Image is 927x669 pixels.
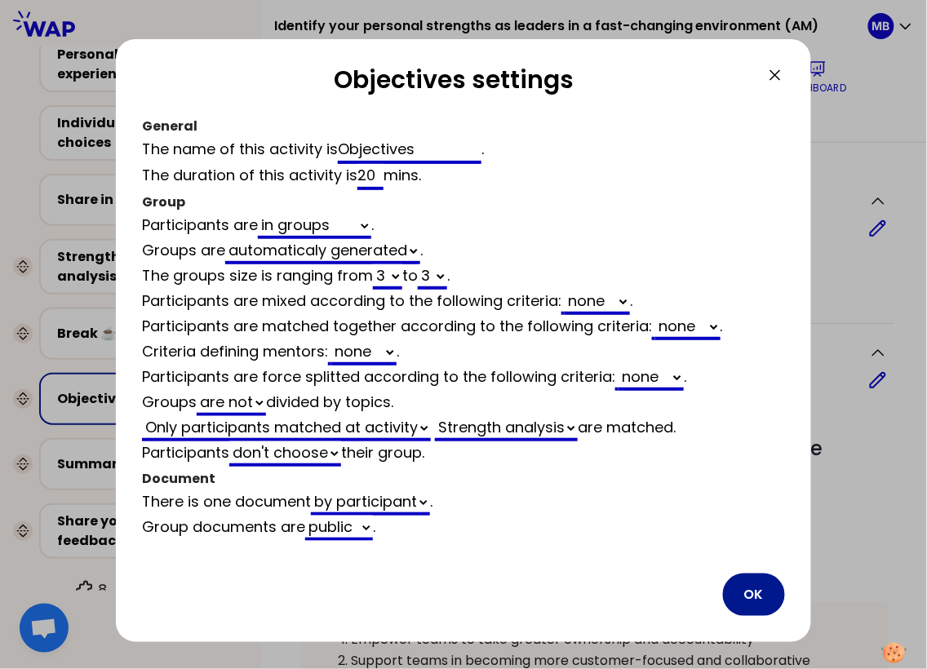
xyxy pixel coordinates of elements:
[142,469,215,488] span: Document
[142,340,785,366] div: Criteria defining mentors: .
[142,315,785,340] div: Participants are matched together according to the following criteria: .
[357,164,384,190] input: infinite
[142,441,785,467] div: Participants their group .
[142,117,197,135] span: General
[142,516,785,541] div: Group documents are .
[142,138,785,164] div: The name of this activity is .
[142,239,785,264] div: Groups are .
[142,416,785,441] div: are matched .
[142,214,785,239] div: Participants are .
[723,574,785,616] button: OK
[142,290,785,315] div: Participants are mixed according to the following criteria: .
[142,264,785,290] div: The groups size is ranging from to .
[142,65,765,101] h2: Objectives settings
[142,193,185,211] span: Group
[142,164,785,190] div: The duration of this activity is mins .
[142,366,785,391] div: Participants are force splitted according to the following criteria: .
[142,490,785,516] div: There is one document .
[142,391,785,416] div: Groups divided by topics .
